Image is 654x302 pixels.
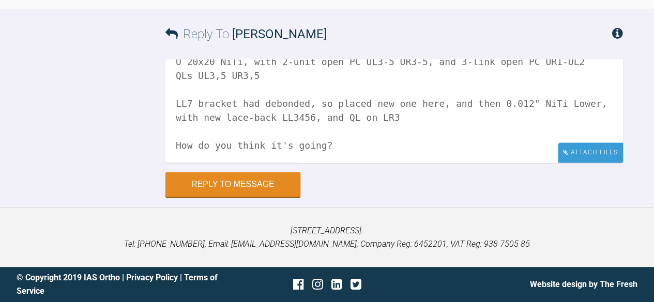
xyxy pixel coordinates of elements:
[232,27,327,41] span: [PERSON_NAME]
[558,142,623,163] div: Attach Files
[17,273,218,296] a: Terms of Service
[17,271,223,297] div: © Copyright 2019 IAS Ortho | |
[165,24,327,44] h3: Reply To
[530,279,637,289] a: Website design by The Fresh
[17,224,637,250] p: [STREET_ADDRESS]. Tel: [PHONE_NUMBER], Email: [EMAIL_ADDRESS][DOMAIN_NAME], Company Reg: 6452201,...
[126,273,178,282] a: Privacy Policy
[165,172,300,197] button: Reply to Message
[165,59,623,163] textarea: Reviewed [PERSON_NAME] again [PERSON_NAME]. U 20x20 NiTi, with 2-unit open PC UL3-5 UR3-5, and 3-...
